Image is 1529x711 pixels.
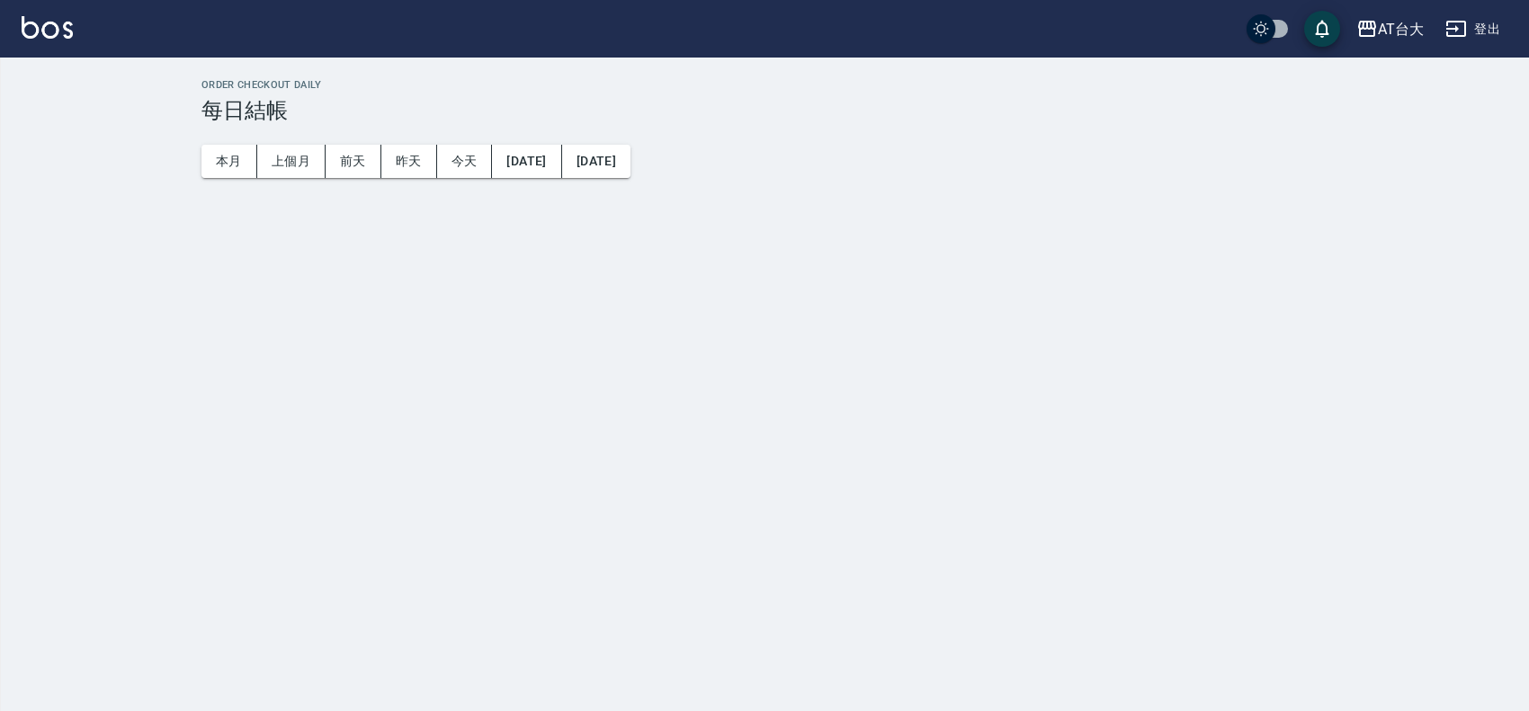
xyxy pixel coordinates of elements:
button: 前天 [326,145,381,178]
button: [DATE] [562,145,630,178]
button: 登出 [1438,13,1507,46]
button: AT台大 [1349,11,1431,48]
button: 本月 [201,145,257,178]
h3: 每日結帳 [201,98,1507,123]
button: [DATE] [492,145,561,178]
h2: Order checkout daily [201,79,1507,91]
button: 上個月 [257,145,326,178]
button: 昨天 [381,145,437,178]
img: Logo [22,16,73,39]
button: 今天 [437,145,493,178]
div: AT台大 [1378,18,1424,40]
button: save [1304,11,1340,47]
